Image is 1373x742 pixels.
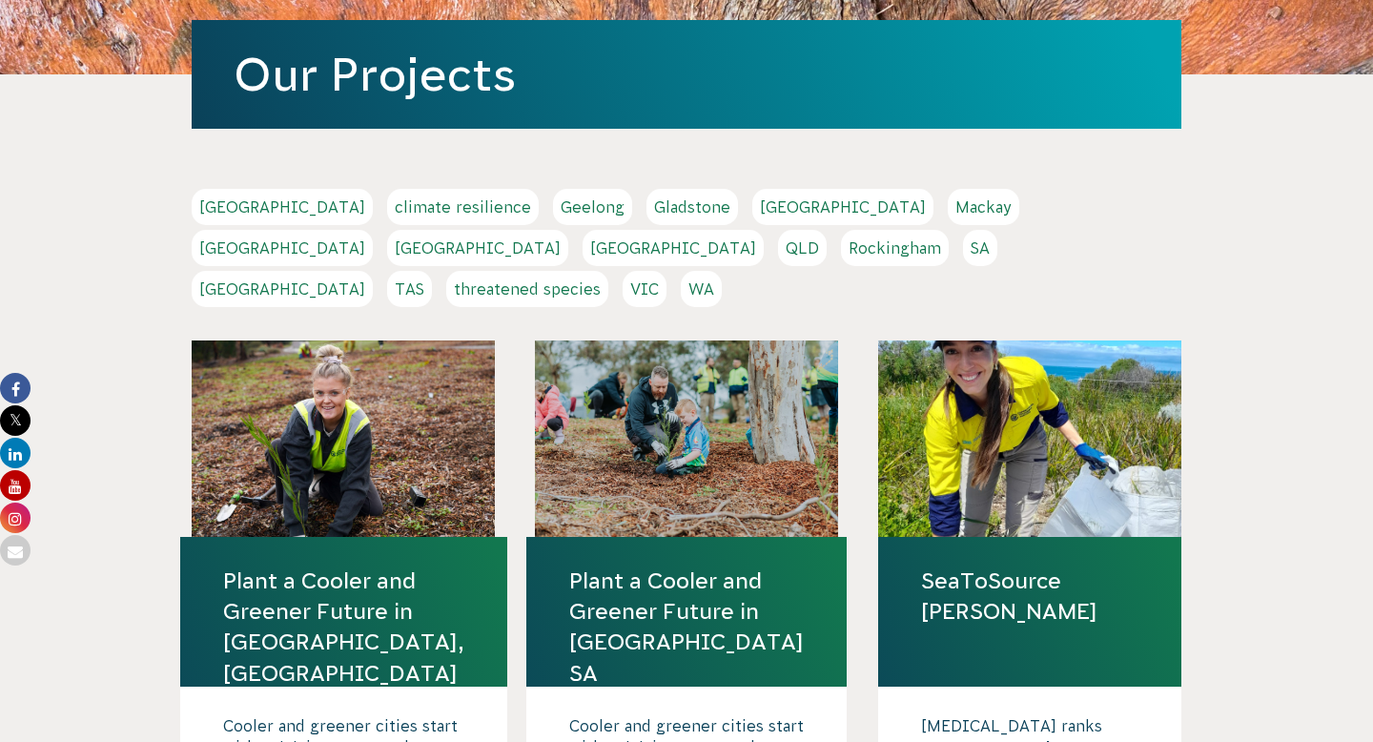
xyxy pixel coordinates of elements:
[387,271,432,307] a: TAS
[192,271,373,307] a: [GEOGRAPHIC_DATA]
[752,189,933,225] a: [GEOGRAPHIC_DATA]
[192,230,373,266] a: [GEOGRAPHIC_DATA]
[623,271,666,307] a: VIC
[963,230,997,266] a: SA
[569,566,804,689] a: Plant a Cooler and Greener Future in [GEOGRAPHIC_DATA] SA
[387,189,539,225] a: climate resilience
[948,189,1019,225] a: Mackay
[841,230,949,266] a: Rockingham
[921,566,1138,627] a: SeaToSource [PERSON_NAME]
[192,189,373,225] a: [GEOGRAPHIC_DATA]
[553,189,632,225] a: Geelong
[778,230,827,266] a: QLD
[646,189,738,225] a: Gladstone
[446,271,608,307] a: threatened species
[583,230,764,266] a: [GEOGRAPHIC_DATA]
[223,566,464,689] a: Plant a Cooler and Greener Future in [GEOGRAPHIC_DATA], [GEOGRAPHIC_DATA]
[681,271,722,307] a: WA
[387,230,568,266] a: [GEOGRAPHIC_DATA]
[234,49,516,100] a: Our Projects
